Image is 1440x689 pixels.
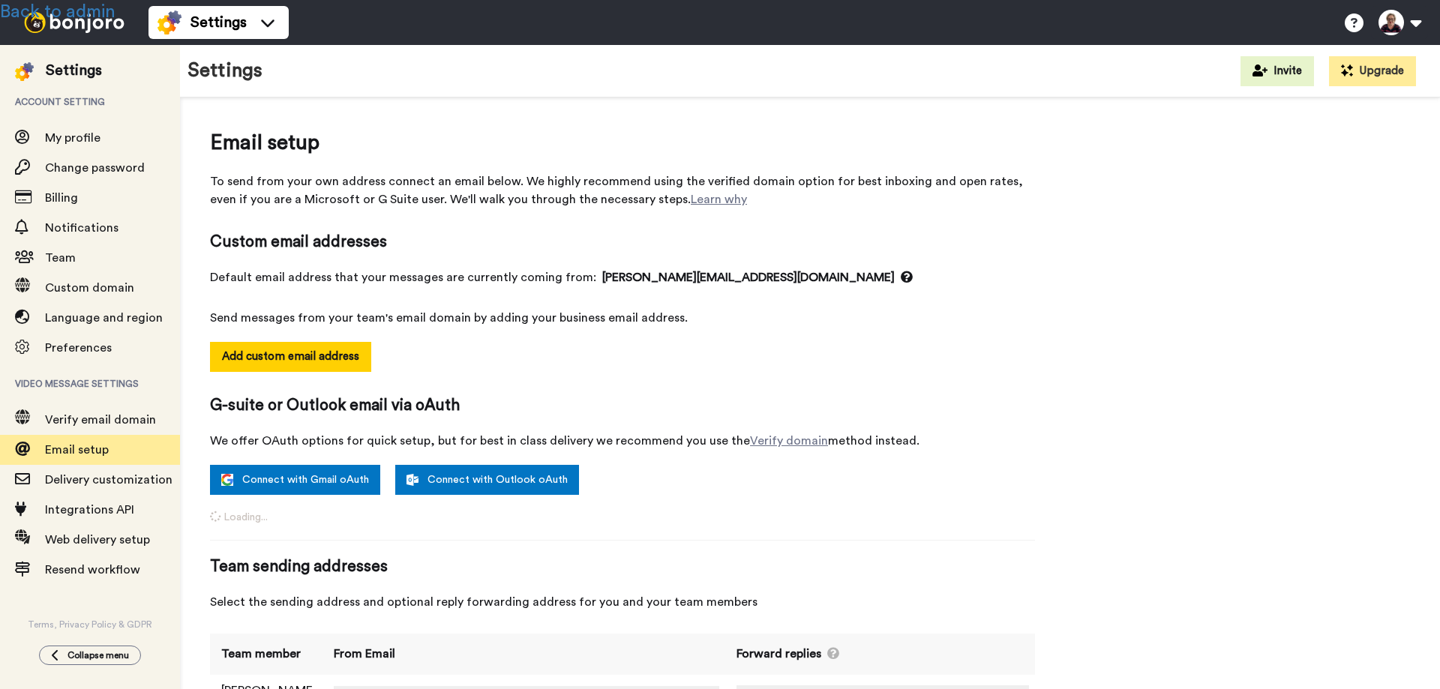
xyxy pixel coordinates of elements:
[45,192,78,204] span: Billing
[1240,56,1314,86] button: Invite
[45,312,163,324] span: Language and region
[210,556,1035,578] span: Team sending addresses
[210,172,1035,208] span: To send from your own address connect an email below. We highly recommend using the verified doma...
[736,646,821,663] span: Forward replies
[406,474,418,486] img: outlook-white.svg
[45,414,156,426] span: Verify email domain
[395,465,579,495] a: Connect with Outlook oAuth
[322,634,725,675] th: From Email
[691,193,747,205] a: Learn why
[210,268,1035,286] span: Default email address that your messages are currently coming from:
[750,435,828,447] a: Verify domain
[45,282,134,294] span: Custom domain
[187,60,262,82] h1: Settings
[45,222,118,234] span: Notifications
[45,252,76,264] span: Team
[45,534,150,546] span: Web delivery setup
[210,231,1035,253] span: Custom email addresses
[210,510,1035,525] span: Loading...
[210,309,1035,327] span: Send messages from your team's email domain by adding your business email address.
[210,465,380,495] a: Connect with Gmail oAuth
[45,342,112,354] span: Preferences
[45,564,140,576] span: Resend workflow
[221,474,233,486] img: google.svg
[210,127,1035,157] span: Email setup
[39,646,141,665] button: Collapse menu
[210,593,1035,611] span: Select the sending address and optional reply forwarding address for you and your team members
[45,444,109,456] span: Email setup
[45,132,100,144] span: My profile
[210,432,1035,450] span: We offer OAuth options for quick setup, but for best in class delivery we recommend you use the m...
[45,162,145,174] span: Change password
[210,634,322,675] th: Team member
[45,474,172,486] span: Delivery customization
[210,342,371,372] button: Add custom email address
[602,268,913,286] span: [PERSON_NAME][EMAIL_ADDRESS][DOMAIN_NAME]
[67,649,129,661] span: Collapse menu
[46,60,102,81] div: Settings
[1329,56,1416,86] button: Upgrade
[210,394,1035,417] span: G-suite or Outlook email via oAuth
[157,10,181,34] img: settings-colored.svg
[190,12,247,33] span: Settings
[45,504,134,516] span: Integrations API
[15,62,34,81] img: settings-colored.svg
